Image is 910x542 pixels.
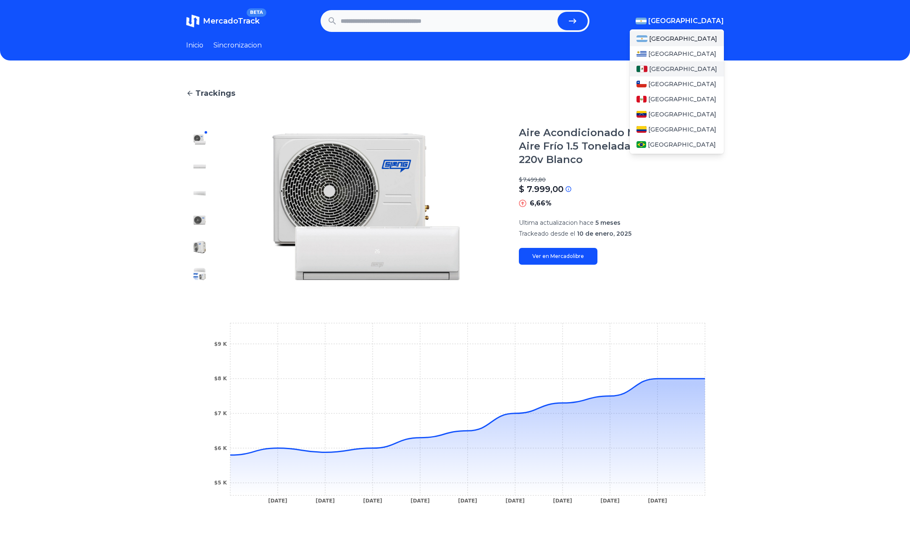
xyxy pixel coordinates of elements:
[195,87,235,99] span: Trackings
[636,66,647,72] img: Mexico
[636,50,647,57] img: Uruguay
[519,248,597,265] a: Ver en Mercadolibre
[186,14,260,28] a: MercadoTrackBETA
[648,95,716,103] span: [GEOGRAPHIC_DATA]
[247,8,266,17] span: BETA
[648,50,716,58] span: [GEOGRAPHIC_DATA]
[193,240,206,254] img: Aire Acondicionado Mini Split Slang Aire Frío 1.5 Toneladas (18,000 Btu's) 220v Blanco
[186,40,203,50] a: Inicio
[268,498,287,504] tspan: [DATE]
[316,498,335,504] tspan: [DATE]
[630,31,724,46] a: Argentina[GEOGRAPHIC_DATA]
[630,137,724,152] a: Brasil[GEOGRAPHIC_DATA]
[530,198,552,208] p: 6,66%
[214,445,227,451] tspan: $6 K
[410,498,430,504] tspan: [DATE]
[630,46,724,61] a: Uruguay[GEOGRAPHIC_DATA]
[193,160,206,173] img: Aire Acondicionado Mini Split Slang Aire Frío 1.5 Toneladas (18,000 Btu's) 220v Blanco
[636,35,647,42] img: Argentina
[214,480,227,486] tspan: $5 K
[214,376,227,382] tspan: $8 K
[648,16,724,26] span: [GEOGRAPHIC_DATA]
[186,87,724,99] a: Trackings
[553,498,572,504] tspan: [DATE]
[595,219,621,226] span: 5 meses
[636,141,646,148] img: Brasil
[648,80,716,88] span: [GEOGRAPHIC_DATA]
[230,126,502,287] img: Aire Acondicionado Mini Split Slang Aire Frío 1.5 Toneladas (18,000 Btu's) 220v Blanco
[193,213,206,227] img: Aire Acondicionado Mini Split Slang Aire Frío 1.5 Toneladas (18,000 Btu's) 220v Blanco
[458,498,477,504] tspan: [DATE]
[648,125,716,134] span: [GEOGRAPHIC_DATA]
[630,61,724,76] a: Mexico[GEOGRAPHIC_DATA]
[630,107,724,122] a: Venezuela[GEOGRAPHIC_DATA]
[636,16,724,26] button: [GEOGRAPHIC_DATA]
[630,92,724,107] a: Peru[GEOGRAPHIC_DATA]
[519,230,575,237] span: Trackeado desde el
[636,96,647,103] img: Peru
[193,267,206,281] img: Aire Acondicionado Mini Split Slang Aire Frío 1.5 Toneladas (18,000 Btu's) 220v Blanco
[213,40,262,50] a: Sincronizacion
[636,18,647,24] img: Argentina
[519,183,563,195] p: $ 7.999,00
[577,230,631,237] span: 10 de enero, 2025
[636,126,647,133] img: Colombia
[648,110,716,118] span: [GEOGRAPHIC_DATA]
[648,498,667,504] tspan: [DATE]
[186,14,200,28] img: MercadoTrack
[203,16,260,26] span: MercadoTrack
[519,176,724,183] p: $ 7.499,80
[636,81,647,87] img: Chile
[636,111,647,118] img: Venezuela
[193,187,206,200] img: Aire Acondicionado Mini Split Slang Aire Frío 1.5 Toneladas (18,000 Btu's) 220v Blanco
[193,133,206,146] img: Aire Acondicionado Mini Split Slang Aire Frío 1.5 Toneladas (18,000 Btu's) 220v Blanco
[363,498,382,504] tspan: [DATE]
[600,498,620,504] tspan: [DATE]
[214,410,227,416] tspan: $7 K
[649,34,717,43] span: [GEOGRAPHIC_DATA]
[630,76,724,92] a: Chile[GEOGRAPHIC_DATA]
[519,126,724,166] h1: Aire Acondicionado Mini Split Slang Aire Frío 1.5 Toneladas (18,000 Btu's) 220v Blanco
[649,65,717,73] span: [GEOGRAPHIC_DATA]
[505,498,525,504] tspan: [DATE]
[519,219,594,226] span: Ultima actualizacion hace
[630,122,724,137] a: Colombia[GEOGRAPHIC_DATA]
[648,140,716,149] span: [GEOGRAPHIC_DATA]
[214,341,227,347] tspan: $9 K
